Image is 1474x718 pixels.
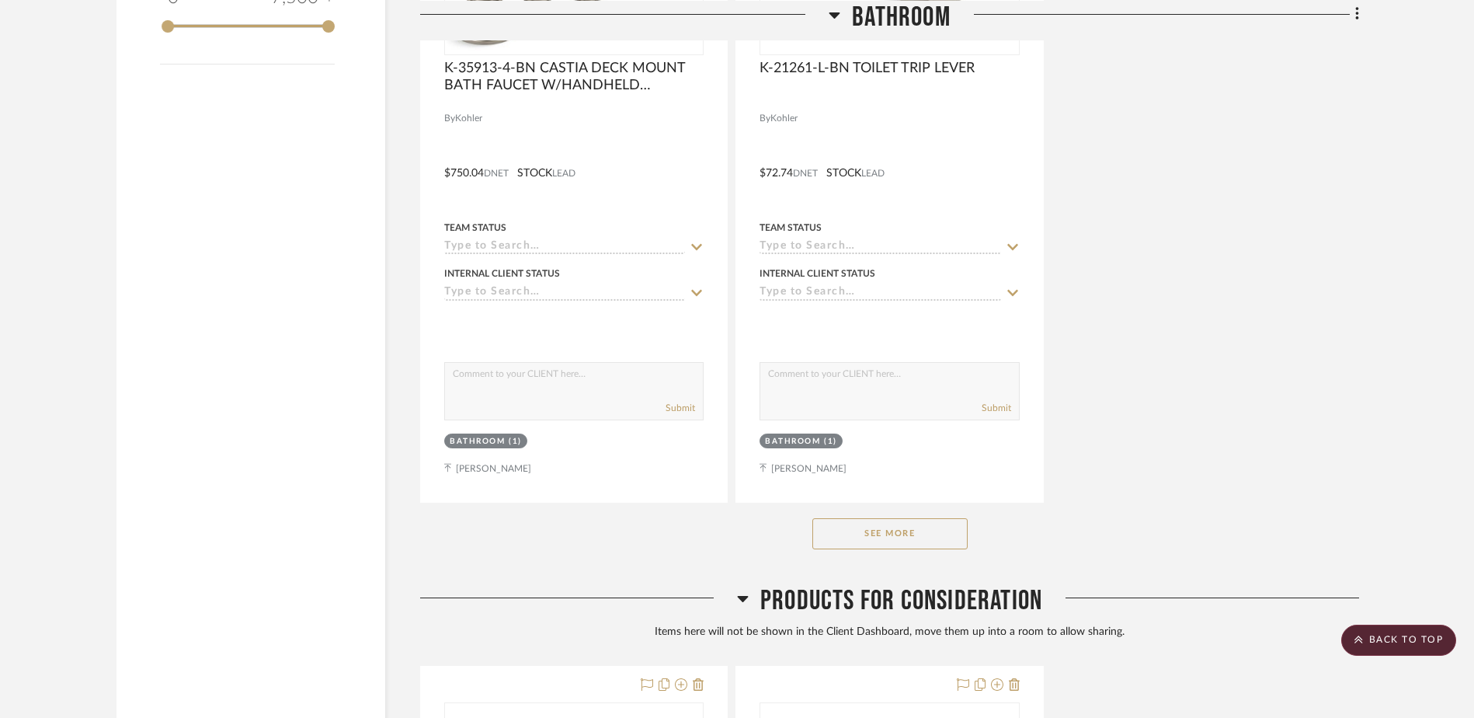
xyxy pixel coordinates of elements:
input: Type to Search… [760,286,1000,301]
span: Kohler [455,111,482,126]
div: Bathroom [450,436,505,448]
div: Team Status [760,221,822,235]
button: Submit [982,401,1011,415]
div: (1) [509,436,522,448]
div: Bathroom [765,436,820,448]
button: See More [812,518,968,549]
div: (1) [824,436,837,448]
div: Internal Client Status [760,267,875,281]
div: Items here will not be shown in the Client Dashboard, move them up into a room to allow sharing. [420,624,1359,641]
span: K-35913-4-BN CASTIA DECK MOUNT BATH FAUCET W/HANDHELD BRUSHED NICKEL [444,60,704,94]
span: Kohler [770,111,798,126]
input: Type to Search… [760,240,1000,255]
span: By [444,111,455,126]
span: By [760,111,770,126]
div: Internal Client Status [444,267,560,281]
input: Type to Search… [444,240,685,255]
button: Submit [666,401,695,415]
scroll-to-top-button: BACK TO TOP [1341,625,1456,656]
span: Products For Consideration [760,584,1042,618]
input: Type to Search… [444,286,685,301]
span: K-21261-L-BN TOILET TRIP LEVER [760,60,975,77]
div: Team Status [444,221,506,235]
